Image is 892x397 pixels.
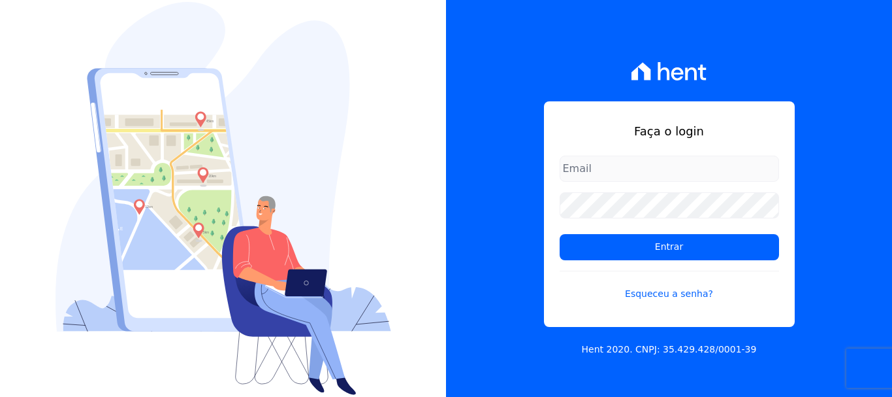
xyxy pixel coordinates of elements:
[560,122,779,140] h1: Faça o login
[560,234,779,260] input: Entrar
[560,156,779,182] input: Email
[582,343,757,356] p: Hent 2020. CNPJ: 35.429.428/0001-39
[560,271,779,301] a: Esqueceu a senha?
[56,2,391,395] img: Login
